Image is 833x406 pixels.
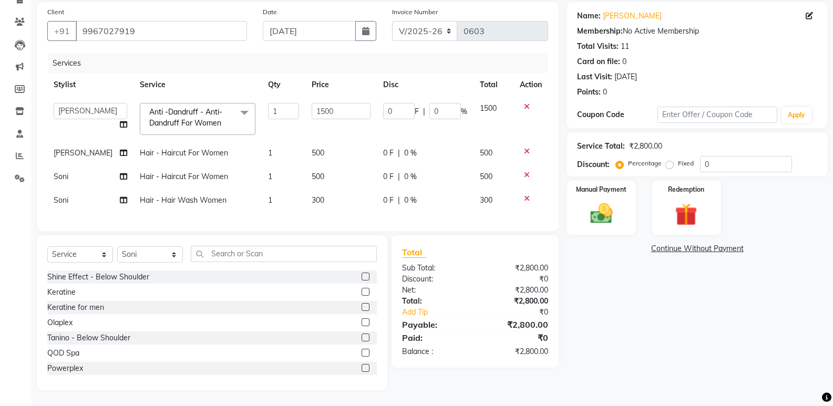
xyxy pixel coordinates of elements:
[475,346,556,357] div: ₹2,800.00
[622,56,626,67] div: 0
[583,201,620,226] img: _cash.svg
[383,148,394,159] span: 0 F
[398,148,400,159] span: |
[312,195,324,205] span: 300
[404,148,417,159] span: 0 %
[475,274,556,285] div: ₹0
[54,148,112,158] span: [PERSON_NAME]
[221,118,226,128] a: x
[480,103,497,113] span: 1500
[47,332,130,343] div: Tanino - Below Shoulder
[402,247,426,258] span: Total
[48,54,556,73] div: Services
[475,285,556,296] div: ₹2,800.00
[263,7,277,17] label: Date
[668,185,704,194] label: Redemption
[475,263,556,274] div: ₹2,800.00
[394,307,489,318] a: Add Tip
[268,172,272,181] span: 1
[394,296,475,307] div: Total:
[383,195,394,206] span: 0 F
[480,195,492,205] span: 300
[657,107,777,123] input: Enter Offer / Coupon Code
[394,263,475,274] div: Sub Total:
[392,7,438,17] label: Invoice Number
[47,7,64,17] label: Client
[577,159,610,170] div: Discount:
[781,107,811,123] button: Apply
[423,106,425,117] span: |
[475,318,556,331] div: ₹2,800.00
[603,87,607,98] div: 0
[475,296,556,307] div: ₹2,800.00
[312,148,324,158] span: 500
[569,243,826,254] a: Continue Without Payment
[54,195,68,205] span: Soni
[513,73,548,97] th: Action
[140,148,228,158] span: Hair - Haircut For Women
[480,172,492,181] span: 500
[47,21,77,41] button: +91
[415,106,419,117] span: F
[398,195,400,206] span: |
[47,287,76,298] div: Keratine
[47,317,73,328] div: Olaplex
[47,272,149,283] div: Shine Effect - Below Shoulder
[577,56,620,67] div: Card on file:
[47,302,104,313] div: Keratine for men
[54,172,68,181] span: Soni
[149,107,222,128] span: Anti -Dandruff - Anti-Dandruff For Women
[577,26,623,37] div: Membership:
[629,141,662,152] div: ₹2,800.00
[404,171,417,182] span: 0 %
[621,41,629,52] div: 11
[383,171,394,182] span: 0 F
[140,172,228,181] span: Hair - Haircut For Women
[262,73,305,97] th: Qty
[140,195,227,205] span: Hair - Hair Wash Women
[268,148,272,158] span: 1
[577,41,619,52] div: Total Visits:
[576,185,626,194] label: Manual Payment
[394,331,475,344] div: Paid:
[404,195,417,206] span: 0 %
[577,109,657,120] div: Coupon Code
[268,195,272,205] span: 1
[133,73,262,97] th: Service
[394,346,475,357] div: Balance :
[603,11,662,22] a: [PERSON_NAME]
[47,348,79,359] div: QOD Spa
[577,141,625,152] div: Service Total:
[475,331,556,344] div: ₹0
[312,172,324,181] span: 500
[577,71,612,82] div: Last Visit:
[480,148,492,158] span: 500
[47,363,83,374] div: Powerplex
[394,285,475,296] div: Net:
[489,307,556,318] div: ₹0
[394,274,475,285] div: Discount:
[577,11,601,22] div: Name:
[474,73,514,97] th: Total
[394,318,475,331] div: Payable:
[668,201,704,228] img: _gift.svg
[377,73,474,97] th: Disc
[191,246,377,262] input: Search or Scan
[76,21,247,41] input: Search by Name/Mobile/Email/Code
[47,73,133,97] th: Stylist
[461,106,467,117] span: %
[678,159,694,168] label: Fixed
[577,26,817,37] div: No Active Membership
[614,71,637,82] div: [DATE]
[577,87,601,98] div: Points:
[628,159,662,168] label: Percentage
[398,171,400,182] span: |
[305,73,377,97] th: Price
